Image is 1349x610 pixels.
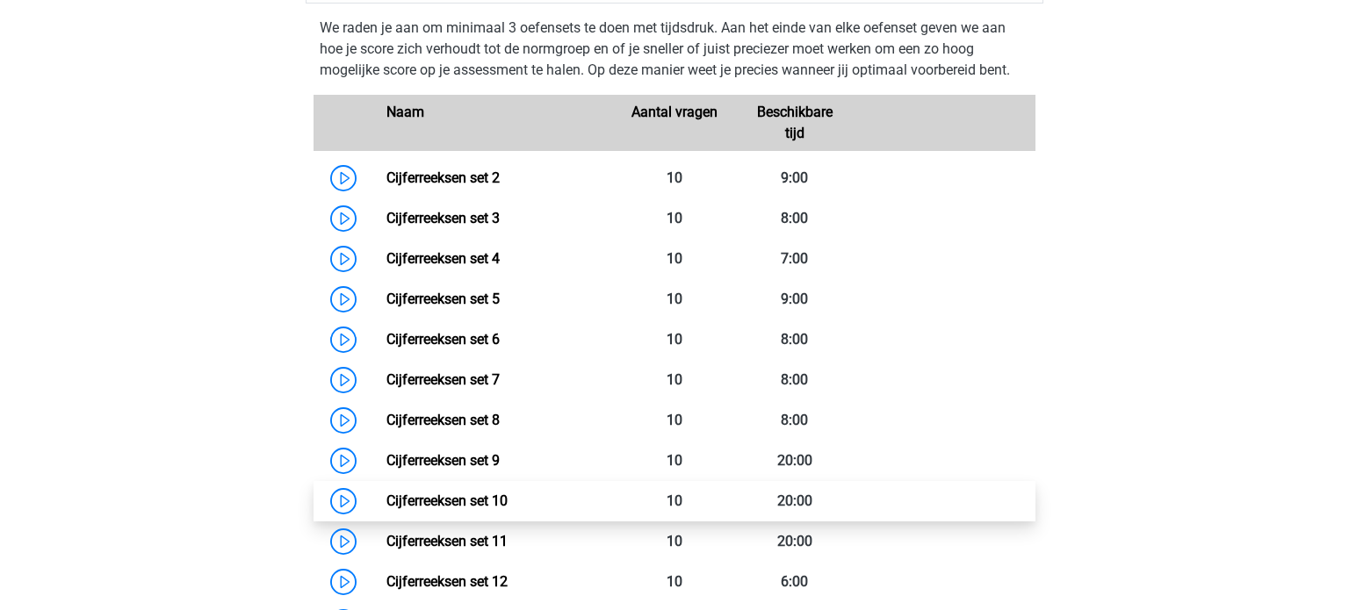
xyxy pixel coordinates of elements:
a: Cijferreeksen set 2 [386,169,500,186]
div: Beschikbare tijd [734,102,855,144]
a: Cijferreeksen set 12 [386,573,508,590]
a: Cijferreeksen set 5 [386,291,500,307]
a: Cijferreeksen set 3 [386,210,500,226]
a: Cijferreeksen set 7 [386,371,500,388]
a: Cijferreeksen set 11 [386,533,508,549]
div: Naam [373,102,614,144]
a: Cijferreeksen set 9 [386,452,500,469]
a: Cijferreeksen set 6 [386,331,500,348]
a: Cijferreeksen set 10 [386,492,508,509]
a: Cijferreeksen set 8 [386,412,500,428]
a: Cijferreeksen set 4 [386,250,500,267]
p: We raden je aan om minimaal 3 oefensets te doen met tijdsdruk. Aan het einde van elke oefenset ge... [320,18,1029,81]
div: Aantal vragen [614,102,734,144]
